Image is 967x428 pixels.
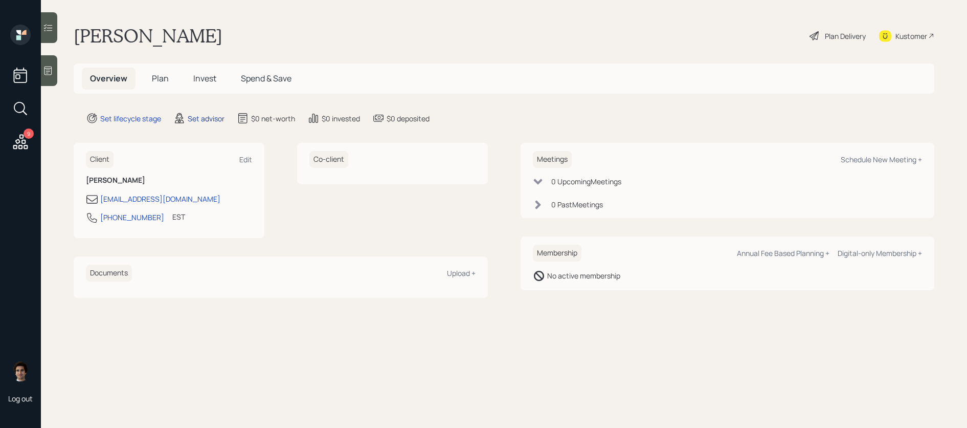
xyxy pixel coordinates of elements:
div: [PHONE_NUMBER] [100,212,164,223]
div: Set advisor [188,113,224,124]
div: Annual Fee Based Planning + [737,248,829,258]
div: $0 invested [322,113,360,124]
div: 0 Upcoming Meeting s [551,176,621,187]
h6: Co-client [309,151,348,168]
div: Log out [8,394,33,403]
div: Plan Delivery [825,31,866,41]
h6: Meetings [533,151,572,168]
div: Set lifecycle stage [100,113,161,124]
div: Schedule New Meeting + [841,155,922,164]
div: Kustomer [895,31,927,41]
span: Invest [193,73,216,84]
div: [EMAIL_ADDRESS][DOMAIN_NAME] [100,194,220,204]
div: EST [172,211,185,222]
div: Upload + [447,268,476,278]
div: $0 deposited [387,113,430,124]
h6: [PERSON_NAME] [86,176,252,185]
div: No active membership [547,270,620,281]
h6: Client [86,151,114,168]
div: Digital-only Membership + [838,248,922,258]
h6: Documents [86,265,132,282]
div: $0 net-worth [251,113,295,124]
h6: Membership [533,245,581,262]
span: Overview [90,73,127,84]
div: 0 Past Meeting s [551,199,603,210]
h1: [PERSON_NAME] [74,25,222,47]
img: harrison-schaefer-headshot-2.png [10,361,31,381]
div: Edit [239,155,252,164]
span: Plan [152,73,169,84]
div: 9 [24,129,34,139]
span: Spend & Save [241,73,291,84]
